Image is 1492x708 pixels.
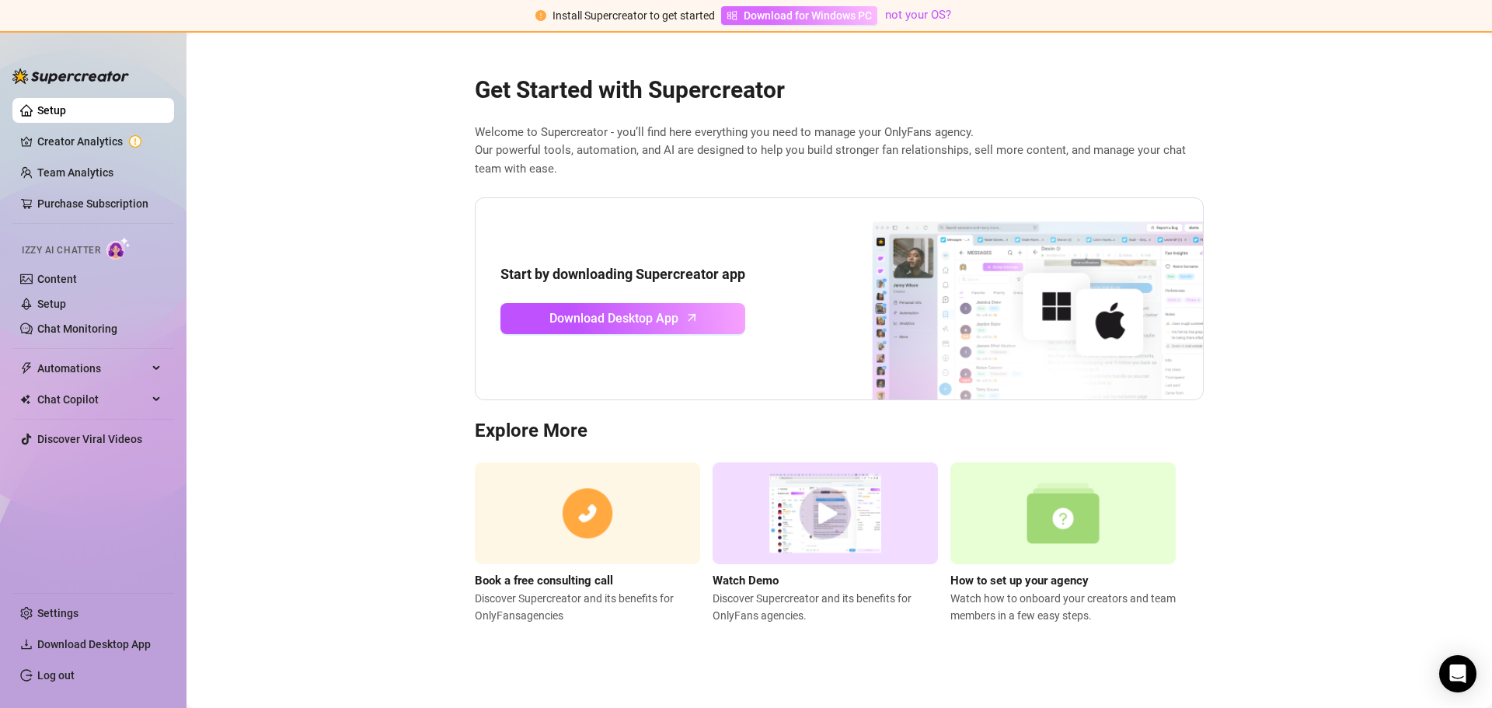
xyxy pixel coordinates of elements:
span: exclamation-circle [535,10,546,21]
span: Download for Windows PC [744,7,872,24]
span: Chat Copilot [37,387,148,412]
a: Download Desktop Apparrow-up [500,303,745,334]
span: windows [727,10,737,21]
strong: Book a free consulting call [475,574,613,588]
span: Izzy AI Chatter [22,243,100,258]
a: Setup [37,104,66,117]
a: Log out [37,669,75,682]
a: Discover Viral Videos [37,433,142,445]
a: How to set up your agencyWatch how to onboard your creators and team members in a few easy steps. [950,462,1176,624]
img: supercreator demo [713,462,938,564]
span: Automations [37,356,148,381]
a: not your OS? [885,8,951,22]
span: Discover Supercreator and its benefits for OnlyFans agencies. [713,590,938,624]
img: setup agency guide [950,462,1176,564]
span: Welcome to Supercreator - you’ll find here everything you need to manage your OnlyFans agency. Ou... [475,124,1204,179]
a: Watch DemoDiscover Supercreator and its benefits for OnlyFans agencies. [713,462,938,624]
img: download app [814,198,1203,400]
h3: Explore More [475,419,1204,444]
div: Open Intercom Messenger [1439,655,1476,692]
a: Book a free consulting callDiscover Supercreator and its benefits for OnlyFansagencies [475,462,700,624]
strong: Start by downloading Supercreator app [500,266,745,282]
img: logo-BBDzfeDw.svg [12,68,129,84]
span: download [20,638,33,650]
a: Team Analytics [37,166,113,179]
span: Discover Supercreator and its benefits for OnlyFans agencies [475,590,700,624]
a: Content [37,273,77,285]
a: Purchase Subscription [37,197,148,210]
strong: Watch Demo [713,574,779,588]
span: Watch how to onboard your creators and team members in a few easy steps. [950,590,1176,624]
h2: Get Started with Supercreator [475,75,1204,105]
a: Download for Windows PC [721,6,877,25]
img: AI Chatter [106,237,131,260]
strong: How to set up your agency [950,574,1089,588]
a: Settings [37,607,78,619]
span: thunderbolt [20,362,33,375]
span: Install Supercreator to get started [553,9,715,22]
a: Creator Analytics exclamation-circle [37,129,162,154]
img: Chat Copilot [20,394,30,405]
span: arrow-up [683,309,701,326]
a: Setup [37,298,66,310]
span: Download Desktop App [37,638,151,650]
span: Download Desktop App [549,309,678,328]
img: consulting call [475,462,700,564]
a: Chat Monitoring [37,323,117,335]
